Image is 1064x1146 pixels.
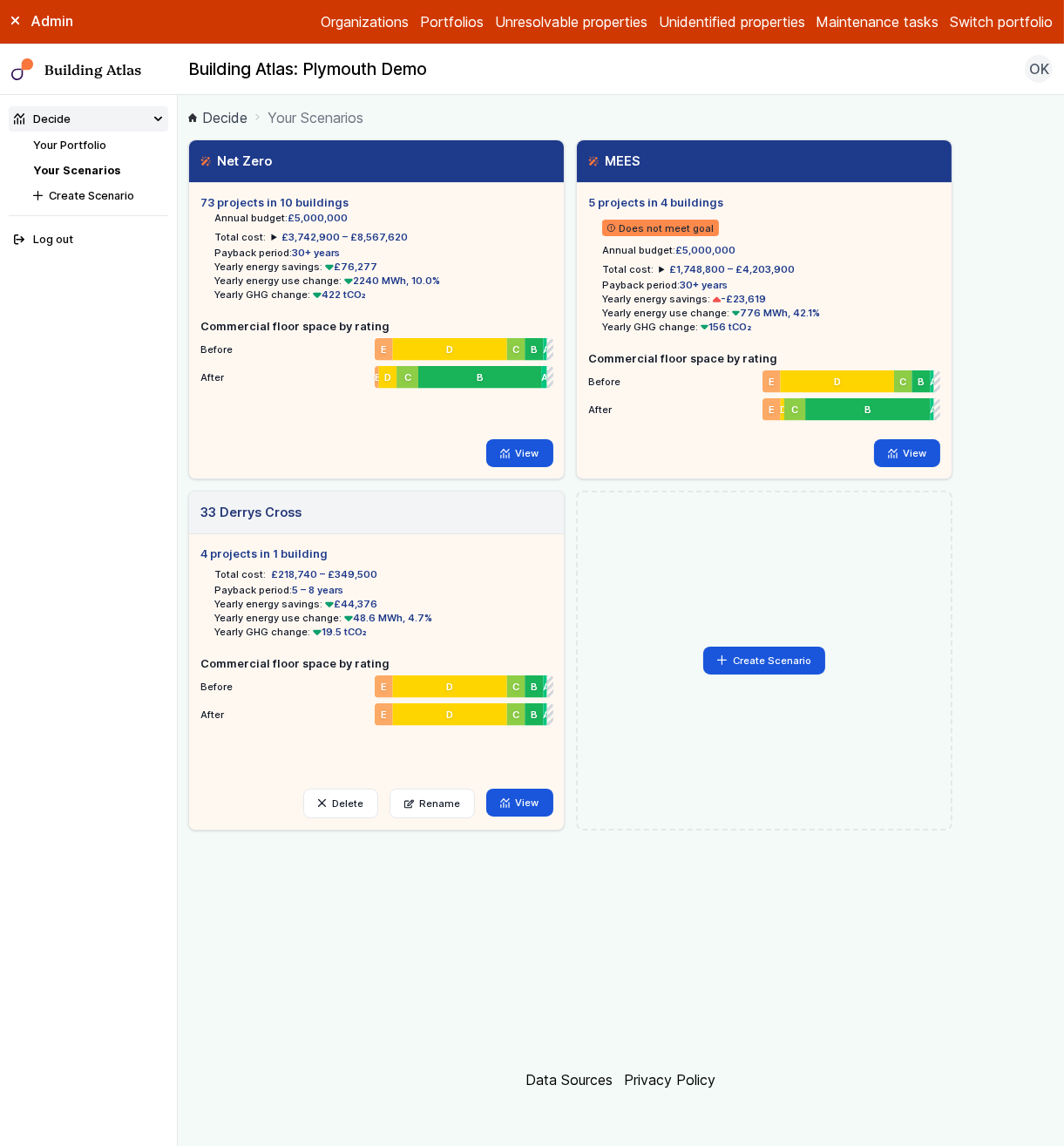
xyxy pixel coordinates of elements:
[624,1071,715,1088] a: Privacy Policy
[322,261,377,273] span: £76,277
[525,1071,613,1088] a: Data Sources
[14,111,71,127] div: Decide
[214,260,552,274] li: Yearly energy savings:
[214,611,552,625] li: Yearly energy use change:
[512,708,519,722] span: C
[33,139,106,152] a: Your Portfolio
[602,306,940,320] li: Yearly energy use change:
[659,11,805,32] a: Unidentified properties
[1029,58,1049,79] span: OK
[588,367,940,390] li: Before
[486,789,553,817] a: View
[675,244,735,256] span: £5,000,000
[200,194,552,211] h5: 73 projects in 10 buildings
[214,211,552,225] li: Annual budget:
[495,11,647,32] a: Unresolvable properties
[200,503,302,522] h3: 33 Derrys Cross
[476,370,483,384] span: B
[834,375,841,389] span: D
[200,318,552,335] h5: Commercial floor space by rating
[530,342,537,356] span: B
[543,680,546,694] span: A
[1025,55,1053,83] button: OK
[729,307,821,319] span: 776 MWh, 42.1%
[698,321,752,333] span: 156 tCO₂
[380,680,386,694] span: E
[446,708,453,722] span: D
[602,278,940,292] li: Payback period:
[188,107,247,128] a: Decide
[214,625,552,639] li: Yearly GHG change:
[602,262,654,276] h6: Total cost:
[918,375,925,389] span: B
[28,183,168,208] button: Create Scenario
[200,672,552,695] li: Before
[214,246,552,260] li: Payback period:
[380,708,386,722] span: E
[541,370,546,384] span: A
[310,288,366,301] span: 422 tCO₂
[512,680,519,694] span: C
[214,288,552,302] li: Yearly GHG change:
[816,11,939,32] a: Maintenance tasks
[214,274,552,288] li: Yearly energy use change:
[33,164,120,177] a: Your Scenarios
[271,567,377,581] span: £218,740 – £349,500
[292,247,340,259] span: 30+ years
[271,230,408,244] summary: £3,742,900 – £8,567,620
[375,370,379,384] span: E
[780,403,784,417] span: D
[530,680,537,694] span: B
[874,439,941,467] a: View
[602,243,940,257] li: Annual budget:
[768,403,774,417] span: E
[931,403,934,417] span: A
[200,546,552,562] h5: 4 projects in 1 building
[710,293,767,305] span: -£23,619
[680,279,728,291] span: 30+ years
[588,152,640,171] h3: MEES
[403,370,410,384] span: C
[268,107,363,128] span: Your Scenarios
[588,194,940,211] h5: 5 projects in 4 buildings
[791,403,798,417] span: C
[322,598,377,610] span: £44,376
[200,700,552,722] li: After
[288,212,348,224] span: £5,000,000
[602,292,940,306] li: Yearly energy savings:
[303,789,378,818] button: Delete
[446,342,453,356] span: D
[530,708,537,722] span: B
[703,647,825,675] button: Create Scenario
[602,220,720,236] span: Does not meet goal
[588,350,940,367] h5: Commercial floor space by rating
[588,395,940,417] li: After
[214,230,266,244] h6: Total cost:
[214,597,552,611] li: Yearly energy savings:
[864,403,871,417] span: B
[390,789,476,818] a: Rename
[380,342,386,356] span: E
[310,626,367,638] span: 19.5 tCO₂
[669,263,795,275] span: £1,748,800 – £4,203,900
[768,375,774,389] span: E
[281,231,408,243] span: £3,742,900 – £8,567,620
[931,375,934,389] span: A
[602,320,940,334] li: Yearly GHG change:
[321,11,409,32] a: Organizations
[543,708,546,722] span: A
[486,439,553,467] a: View
[899,375,906,389] span: C
[188,58,427,81] h2: Building Atlas: Plymouth Demo
[342,612,432,624] span: 48.6 MWh, 4.7%
[9,227,168,253] button: Log out
[214,567,266,581] h6: Total cost:
[342,275,440,287] span: 2240 MWh, 10.0%
[512,342,519,356] span: C
[200,335,552,357] li: Before
[543,342,546,356] span: A
[214,583,552,597] li: Payback period:
[9,106,168,132] summary: Decide
[659,262,795,276] summary: £1,748,800 – £4,203,900
[384,370,391,384] span: D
